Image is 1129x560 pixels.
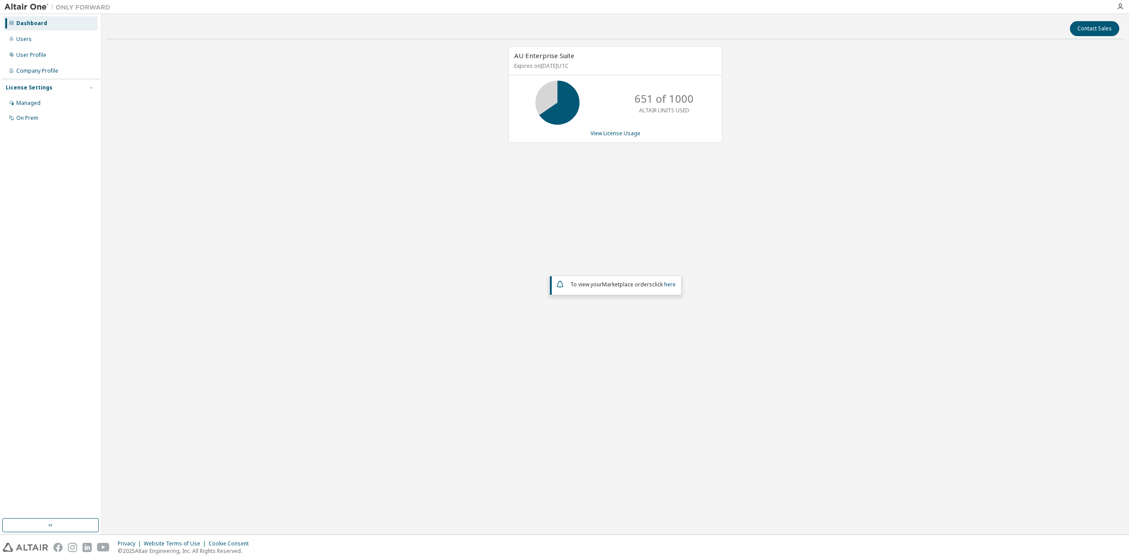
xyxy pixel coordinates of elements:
div: Dashboard [16,20,47,27]
p: ALTAIR UNITS USED [639,107,689,114]
p: 651 of 1000 [635,91,694,106]
span: AU Enterprise Suite [514,51,574,60]
img: linkedin.svg [82,543,92,552]
div: Users [16,36,32,43]
a: here [664,281,676,288]
span: To view your click [570,281,676,288]
div: User Profile [16,52,46,59]
div: Company Profile [16,67,58,74]
div: Cookie Consent [209,540,254,547]
img: facebook.svg [53,543,63,552]
button: Contact Sales [1070,21,1119,36]
img: Altair One [4,3,115,11]
a: View License Usage [591,130,640,137]
em: Marketplace orders [602,281,652,288]
div: Privacy [118,540,144,547]
img: altair_logo.svg [3,543,48,552]
div: Managed [16,100,41,107]
p: Expires on [DATE] UTC [514,62,714,70]
img: youtube.svg [97,543,110,552]
p: © 2025 Altair Engineering, Inc. All Rights Reserved. [118,547,254,555]
img: instagram.svg [68,543,77,552]
div: Website Terms of Use [144,540,209,547]
div: On Prem [16,115,38,122]
div: License Settings [6,84,52,91]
